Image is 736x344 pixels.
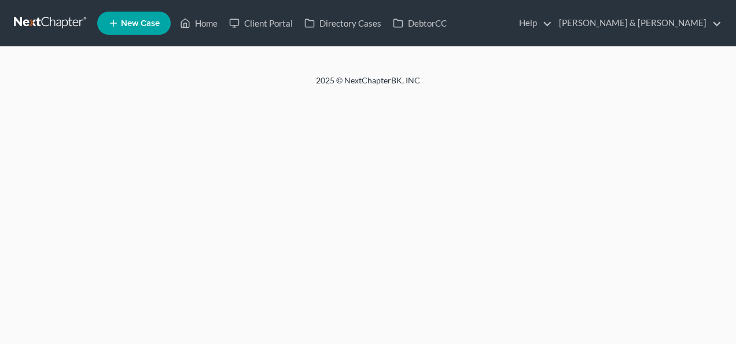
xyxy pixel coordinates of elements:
[223,13,299,34] a: Client Portal
[553,13,722,34] a: [PERSON_NAME] & [PERSON_NAME]
[174,13,223,34] a: Home
[97,12,171,35] new-legal-case-button: New Case
[299,13,387,34] a: Directory Cases
[513,13,552,34] a: Help
[387,13,452,34] a: DebtorCC
[38,75,698,96] div: 2025 © NextChapterBK, INC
